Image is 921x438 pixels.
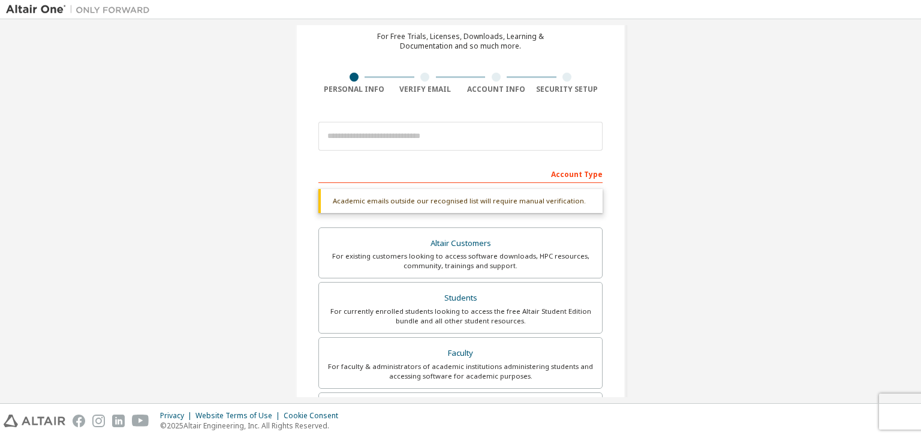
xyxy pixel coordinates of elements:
[73,415,85,427] img: facebook.svg
[112,415,125,427] img: linkedin.svg
[6,4,156,16] img: Altair One
[326,307,595,326] div: For currently enrolled students looking to access the free Altair Student Edition bundle and all ...
[326,345,595,362] div: Faculty
[377,32,544,51] div: For Free Trials, Licenses, Downloads, Learning & Documentation and so much more.
[92,415,105,427] img: instagram.svg
[326,290,595,307] div: Students
[195,411,284,421] div: Website Terms of Use
[132,415,149,427] img: youtube.svg
[160,411,195,421] div: Privacy
[284,411,345,421] div: Cookie Consent
[326,235,595,252] div: Altair Customers
[4,415,65,427] img: altair_logo.svg
[532,85,603,94] div: Security Setup
[318,189,603,213] div: Academic emails outside our recognised list will require manual verification.
[326,362,595,381] div: For faculty & administrators of academic institutions administering students and accessing softwa...
[390,85,461,94] div: Verify Email
[460,85,532,94] div: Account Info
[318,85,390,94] div: Personal Info
[160,421,345,431] p: © 2025 Altair Engineering, Inc. All Rights Reserved.
[318,164,603,183] div: Account Type
[326,251,595,271] div: For existing customers looking to access software downloads, HPC resources, community, trainings ...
